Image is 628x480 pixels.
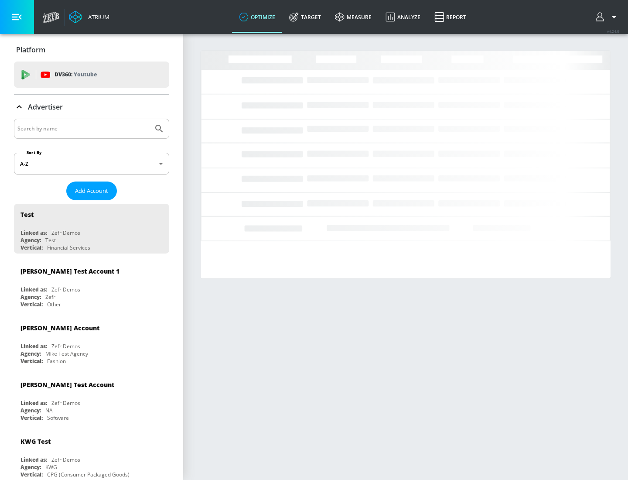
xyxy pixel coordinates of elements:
[328,1,379,33] a: measure
[20,324,99,332] div: [PERSON_NAME] Account
[20,350,41,357] div: Agency:
[20,437,51,446] div: KWG Test
[47,244,90,251] div: Financial Services
[74,70,97,79] p: Youtube
[14,62,169,88] div: DV360: Youtube
[20,343,47,350] div: Linked as:
[85,13,109,21] div: Atrium
[51,399,80,407] div: Zefr Demos
[20,286,47,293] div: Linked as:
[16,45,45,55] p: Platform
[282,1,328,33] a: Target
[14,374,169,424] div: [PERSON_NAME] Test AccountLinked as:Zefr DemosAgency:NAVertical:Software
[20,399,47,407] div: Linked as:
[20,463,41,471] div: Agency:
[20,407,41,414] div: Agency:
[47,301,61,308] div: Other
[14,204,169,254] div: TestLinked as:Zefr DemosAgency:TestVertical:Financial Services
[47,471,130,478] div: CPG (Consumer Packaged Goods)
[20,301,43,308] div: Vertical:
[379,1,427,33] a: Analyze
[14,317,169,367] div: [PERSON_NAME] AccountLinked as:Zefr DemosAgency:Mike Test AgencyVertical:Fashion
[14,261,169,310] div: [PERSON_NAME] Test Account 1Linked as:Zefr DemosAgency:ZefrVertical:Other
[20,229,47,237] div: Linked as:
[607,29,619,34] span: v 4.24.0
[20,237,41,244] div: Agency:
[20,456,47,463] div: Linked as:
[20,293,41,301] div: Agency:
[14,153,169,175] div: A-Z
[25,150,44,155] label: Sort By
[55,70,97,79] p: DV360:
[51,286,80,293] div: Zefr Demos
[427,1,473,33] a: Report
[47,357,66,365] div: Fashion
[20,244,43,251] div: Vertical:
[45,463,57,471] div: KWG
[45,350,88,357] div: Mike Test Agency
[51,343,80,350] div: Zefr Demos
[20,357,43,365] div: Vertical:
[20,414,43,422] div: Vertical:
[14,95,169,119] div: Advertiser
[51,456,80,463] div: Zefr Demos
[75,186,108,196] span: Add Account
[232,1,282,33] a: optimize
[28,102,63,112] p: Advertiser
[14,38,169,62] div: Platform
[45,407,53,414] div: NA
[17,123,150,134] input: Search by name
[20,471,43,478] div: Vertical:
[47,414,69,422] div: Software
[66,182,117,200] button: Add Account
[20,381,114,389] div: [PERSON_NAME] Test Account
[51,229,80,237] div: Zefr Demos
[20,267,119,275] div: [PERSON_NAME] Test Account 1
[45,237,56,244] div: Test
[69,10,109,24] a: Atrium
[45,293,55,301] div: Zefr
[20,210,34,219] div: Test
